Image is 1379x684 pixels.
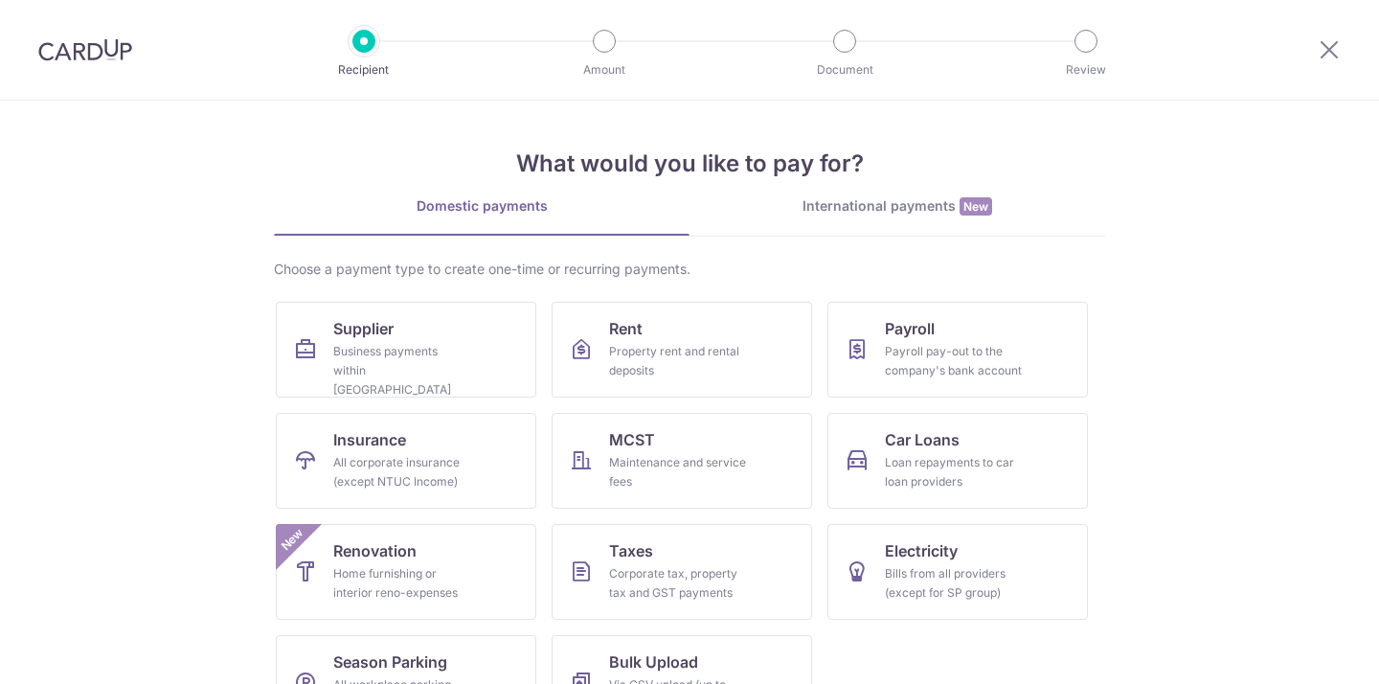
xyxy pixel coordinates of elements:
[552,302,812,398] a: RentProperty rent and rental deposits
[885,342,1023,380] div: Payroll pay-out to the company's bank account
[333,428,406,451] span: Insurance
[277,524,308,556] span: New
[552,524,812,620] a: TaxesCorporate tax, property tax and GST payments
[885,317,935,340] span: Payroll
[552,413,812,509] a: MCSTMaintenance and service fees
[609,428,655,451] span: MCST
[689,196,1105,217] div: International payments
[274,196,689,216] div: Domestic payments
[38,38,132,61] img: CardUp
[885,428,960,451] span: Car Loans
[885,539,958,562] span: Electricity
[827,524,1088,620] a: ElectricityBills from all providers (except for SP group)
[885,564,1023,603] div: Bills from all providers (except for SP group)
[609,342,747,380] div: Property rent and rental deposits
[333,453,471,491] div: All corporate insurance (except NTUC Income)
[533,60,675,80] p: Amount
[276,413,536,509] a: InsuranceAll corporate insurance (except NTUC Income)
[333,564,471,603] div: Home furnishing or interior reno-expenses
[274,260,1105,279] div: Choose a payment type to create one-time or recurring payments.
[333,342,471,399] div: Business payments within [GEOGRAPHIC_DATA]
[276,302,536,398] a: SupplierBusiness payments within [GEOGRAPHIC_DATA]
[885,453,1023,491] div: Loan repayments to car loan providers
[827,413,1088,509] a: Car LoansLoan repayments to car loan providers
[609,539,653,562] span: Taxes
[276,524,536,620] a: RenovationHome furnishing or interior reno-expensesNew
[609,453,747,491] div: Maintenance and service fees
[609,564,747,603] div: Corporate tax, property tax and GST payments
[609,650,698,673] span: Bulk Upload
[333,317,394,340] span: Supplier
[293,60,435,80] p: Recipient
[333,539,417,562] span: Renovation
[274,147,1105,181] h4: What would you like to pay for?
[827,302,1088,398] a: PayrollPayroll pay-out to the company's bank account
[1015,60,1157,80] p: Review
[960,197,992,216] span: New
[774,60,916,80] p: Document
[333,650,447,673] span: Season Parking
[609,317,643,340] span: Rent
